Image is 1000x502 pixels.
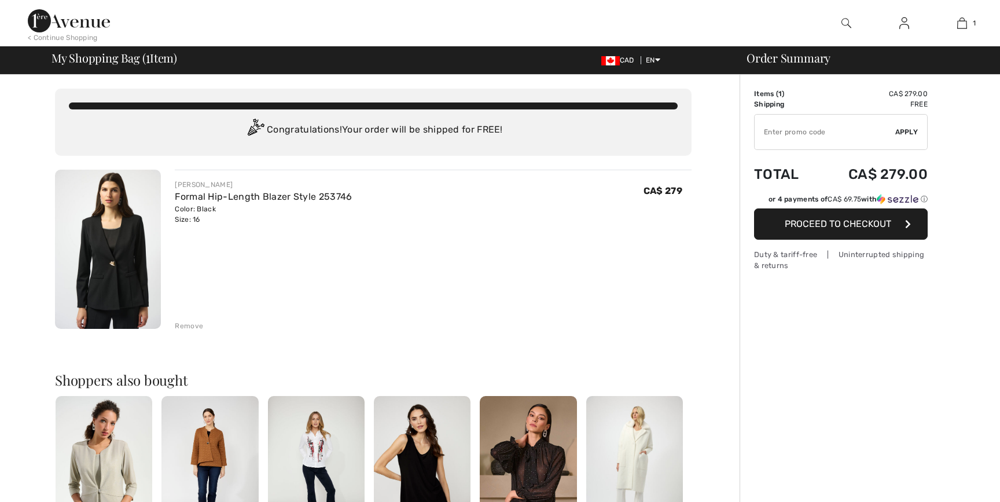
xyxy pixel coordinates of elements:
[754,208,928,240] button: Proceed to Checkout
[754,155,817,194] td: Total
[644,185,682,196] span: CA$ 279
[754,194,928,208] div: or 4 payments ofCA$ 69.75withSezzle Click to learn more about Sezzle
[785,218,891,229] span: Proceed to Checkout
[55,373,692,387] h2: Shoppers also bought
[754,89,817,99] td: Items ( )
[754,99,817,109] td: Shipping
[601,56,620,65] img: Canadian Dollar
[146,49,150,64] span: 1
[899,16,909,30] img: My Info
[175,321,203,331] div: Remove
[778,90,782,98] span: 1
[52,52,177,64] span: My Shopping Bag ( Item)
[28,9,110,32] img: 1ère Avenue
[877,194,918,204] img: Sezzle
[828,195,861,203] span: CA$ 69.75
[841,16,851,30] img: search the website
[957,16,967,30] img: My Bag
[646,56,660,64] span: EN
[890,16,918,31] a: Sign In
[175,191,352,202] a: Formal Hip-Length Blazer Style 253746
[601,56,639,64] span: CAD
[817,155,928,194] td: CA$ 279.00
[769,194,928,204] div: or 4 payments of with
[973,18,976,28] span: 1
[244,119,267,142] img: Congratulation2.svg
[754,249,928,271] div: Duty & tariff-free | Uninterrupted shipping & returns
[55,170,161,329] img: Formal Hip-Length Blazer Style 253746
[69,119,678,142] div: Congratulations! Your order will be shipped for FREE!
[817,99,928,109] td: Free
[933,16,990,30] a: 1
[755,115,895,149] input: Promo code
[733,52,993,64] div: Order Summary
[175,179,352,190] div: [PERSON_NAME]
[175,204,352,225] div: Color: Black Size: 16
[895,127,918,137] span: Apply
[817,89,928,99] td: CA$ 279.00
[28,32,98,43] div: < Continue Shopping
